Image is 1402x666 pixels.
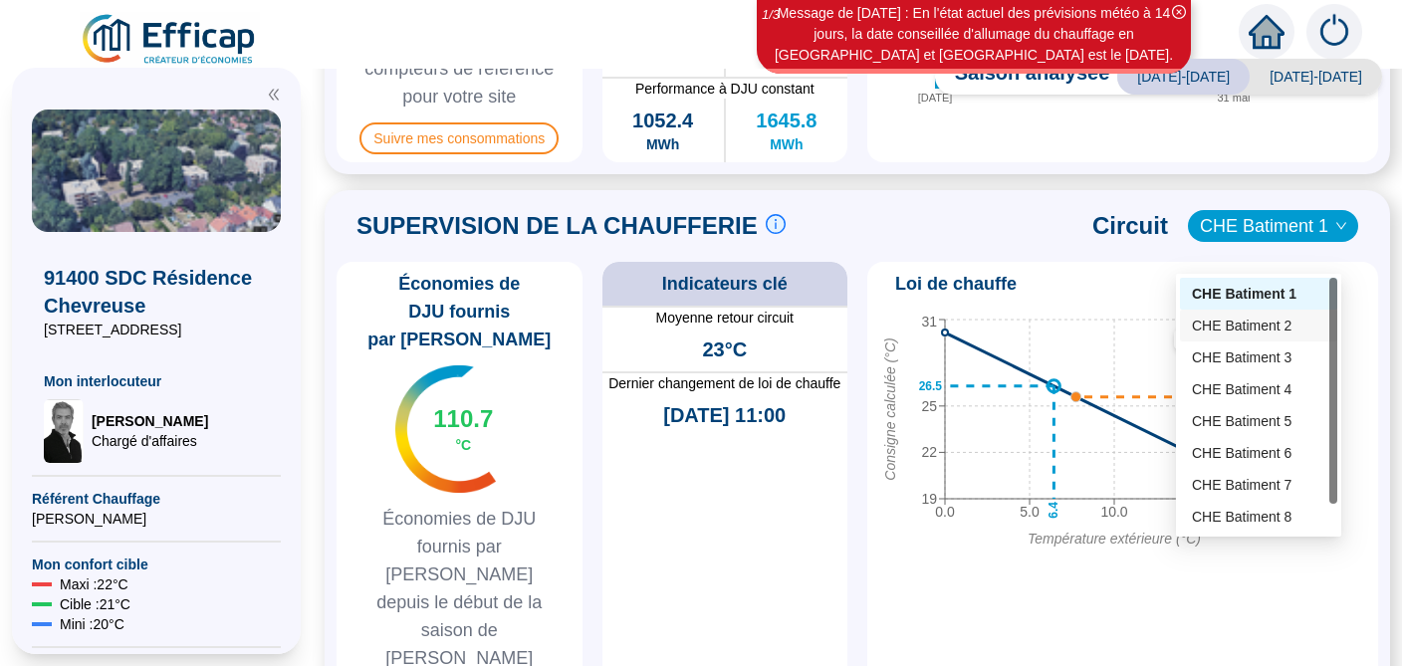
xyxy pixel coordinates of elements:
[1028,531,1201,547] tspan: Température extérieure (°C)
[1325,333,1341,486] tspan: Consigne appliquée (°C)
[455,435,471,455] span: °C
[602,308,848,328] span: Moyenne retour circuit
[702,335,747,363] span: 23°C
[356,210,758,242] span: SUPERVISION DE LA CHAUFFERIE
[92,431,208,451] span: Chargé d'affaires
[80,12,260,68] img: efficap energie logo
[921,398,937,414] tspan: 25
[433,403,493,435] span: 110.7
[662,270,788,298] span: Indicateurs clé
[32,555,281,574] span: Mon confort cible
[762,7,780,22] i: 1 / 3
[1192,284,1325,305] div: CHE Batiment 1
[44,264,269,320] span: 91400 SDC Résidence Chevreuse
[60,594,130,614] span: Cible : 21 °C
[44,320,269,339] span: [STREET_ADDRESS]
[1306,4,1362,60] img: alerts
[1047,502,1060,519] text: 6.4
[60,614,124,634] span: Mini : 20 °C
[1180,310,1337,341] div: CHE Batiment 2
[1020,504,1040,520] tspan: 5.0
[32,489,281,509] span: Référent Chauffage
[60,574,128,594] span: Maxi : 22 °C
[1249,14,1285,50] span: home
[1180,437,1337,469] div: CHE Batiment 6
[935,504,955,520] tspan: 0.0
[770,134,803,154] span: MWh
[882,338,898,481] tspan: Consigne calculée (°C)
[1192,411,1325,432] div: CHE Batiment 5
[395,365,496,493] img: indicateur températures
[766,214,786,234] span: info-circle
[1180,341,1337,373] div: CHE Batiment 3
[1180,405,1337,437] div: CHE Batiment 5
[632,107,693,134] span: 1052.4
[1180,501,1337,533] div: CHE Batiment 8
[919,379,943,393] text: 26.5
[44,399,84,463] img: Chargé d'affaires
[1250,59,1382,95] span: [DATE]-[DATE]
[1200,211,1346,241] span: CHE Batiment 1
[1100,504,1127,520] tspan: 10.0
[359,122,559,154] span: Suivre mes consommations
[1180,278,1337,310] div: CHE Batiment 1
[1192,507,1325,528] div: CHE Batiment 8
[602,79,848,99] span: Performance à DJU constant
[663,401,786,429] span: [DATE] 11:00
[895,270,1017,298] span: Loi de chauffe
[1217,92,1250,104] tspan: 31 mai
[1335,220,1347,232] span: down
[1117,59,1250,95] span: [DATE]-[DATE]
[756,107,817,134] span: 1645.8
[1192,347,1325,368] div: CHE Batiment 3
[92,411,208,431] span: [PERSON_NAME]
[921,445,937,461] tspan: 22
[602,373,848,393] span: Dernier changement de loi de chauffe
[935,59,1110,95] span: Saison analysée
[345,270,575,353] span: Économies de DJU fournis par [PERSON_NAME]
[44,371,269,391] span: Mon interlocuteur
[1192,316,1325,336] div: CHE Batiment 2
[1192,379,1325,400] div: CHE Batiment 4
[1092,210,1168,242] span: Circuit
[1180,373,1337,405] div: CHE Batiment 4
[918,92,953,104] tspan: [DATE]
[32,509,281,529] span: [PERSON_NAME]
[1192,443,1325,464] div: CHE Batiment 6
[1192,475,1325,496] div: CHE Batiment 7
[760,3,1188,66] div: Message de [DATE] : En l'état actuel des prévisions météo à 14 jours, la date conseillée d'alluma...
[1172,5,1186,19] span: close-circle
[646,134,679,154] span: MWh
[267,88,281,102] span: double-left
[1180,469,1337,501] div: CHE Batiment 7
[921,491,937,507] tspan: 19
